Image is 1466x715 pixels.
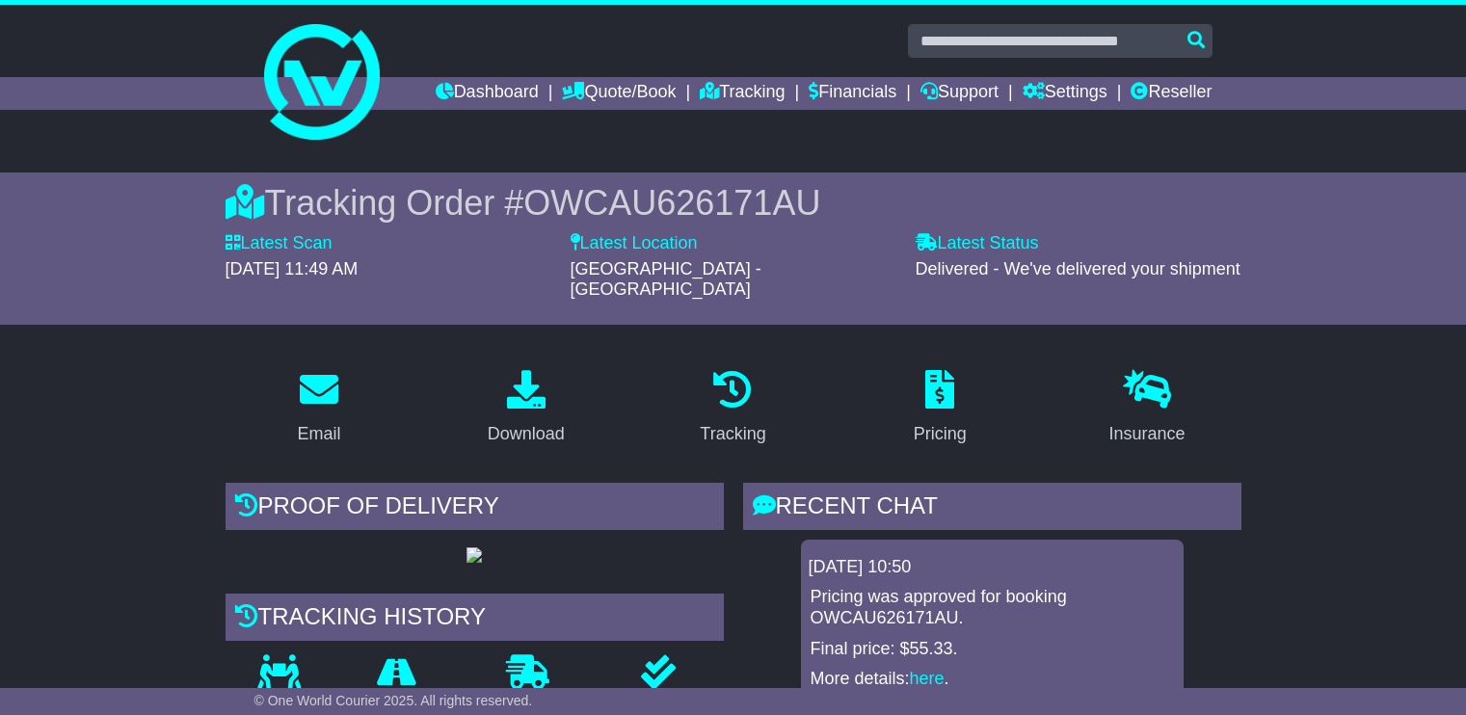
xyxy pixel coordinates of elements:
[1097,363,1198,454] a: Insurance
[910,669,945,688] a: here
[226,594,724,646] div: Tracking history
[920,77,999,110] a: Support
[254,693,533,708] span: © One World Courier 2025. All rights reserved.
[466,547,482,563] img: GetPodImage
[571,233,698,254] label: Latest Location
[226,233,333,254] label: Latest Scan
[436,77,539,110] a: Dashboard
[297,421,340,447] div: Email
[1109,421,1186,447] div: Insurance
[1023,77,1107,110] a: Settings
[475,363,577,454] a: Download
[809,557,1176,578] div: [DATE] 10:50
[743,483,1241,535] div: RECENT CHAT
[700,421,765,447] div: Tracking
[916,259,1240,278] span: Delivered - We've delivered your shipment
[226,483,724,535] div: Proof of Delivery
[523,183,820,223] span: OWCAU626171AU
[811,587,1174,628] p: Pricing was approved for booking OWCAU626171AU.
[562,77,676,110] a: Quote/Book
[809,77,896,110] a: Financials
[687,363,778,454] a: Tracking
[284,363,353,454] a: Email
[226,259,359,278] span: [DATE] 11:49 AM
[571,259,761,300] span: [GEOGRAPHIC_DATA] - [GEOGRAPHIC_DATA]
[901,363,979,454] a: Pricing
[811,669,1174,690] p: More details: .
[226,182,1241,224] div: Tracking Order #
[914,421,967,447] div: Pricing
[1131,77,1212,110] a: Reseller
[916,233,1039,254] label: Latest Status
[488,421,565,447] div: Download
[700,77,785,110] a: Tracking
[811,639,1174,660] p: Final price: $55.33.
